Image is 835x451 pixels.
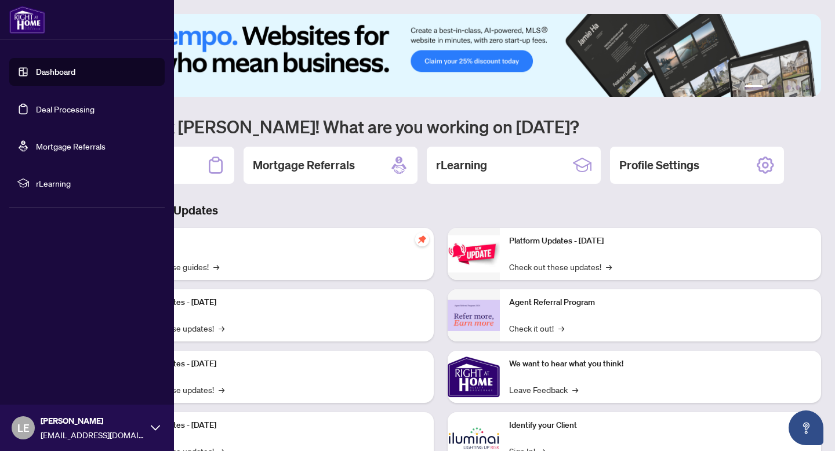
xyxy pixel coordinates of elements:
[60,115,821,137] h1: Welcome back [PERSON_NAME]! What are you working on [DATE]?
[572,383,578,396] span: →
[41,428,145,441] span: [EMAIL_ADDRESS][DOMAIN_NAME]
[509,322,564,334] a: Check it out!→
[509,419,812,432] p: Identify your Client
[36,104,95,114] a: Deal Processing
[60,202,821,219] h3: Brokerage & Industry Updates
[558,322,564,334] span: →
[122,358,424,370] p: Platform Updates - [DATE]
[415,232,429,246] span: pushpin
[796,85,800,90] button: 5
[36,67,75,77] a: Dashboard
[448,351,500,403] img: We want to hear what you think!
[448,235,500,272] img: Platform Updates - June 23, 2025
[219,322,224,334] span: →
[122,296,424,309] p: Platform Updates - [DATE]
[745,85,763,90] button: 1
[122,419,424,432] p: Platform Updates - [DATE]
[509,235,812,248] p: Platform Updates - [DATE]
[509,358,812,370] p: We want to hear what you think!
[17,420,30,436] span: LE
[213,260,219,273] span: →
[253,157,355,173] h2: Mortgage Referrals
[436,157,487,173] h2: rLearning
[786,85,791,90] button: 4
[448,300,500,332] img: Agent Referral Program
[805,85,809,90] button: 6
[9,6,45,34] img: logo
[36,177,157,190] span: rLearning
[509,383,578,396] a: Leave Feedback→
[60,14,821,97] img: Slide 0
[509,296,812,309] p: Agent Referral Program
[219,383,224,396] span: →
[777,85,782,90] button: 3
[509,260,612,273] a: Check out these updates!→
[768,85,772,90] button: 2
[619,157,699,173] h2: Profile Settings
[41,414,145,427] span: [PERSON_NAME]
[606,260,612,273] span: →
[36,141,106,151] a: Mortgage Referrals
[789,410,823,445] button: Open asap
[122,235,424,248] p: Self-Help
